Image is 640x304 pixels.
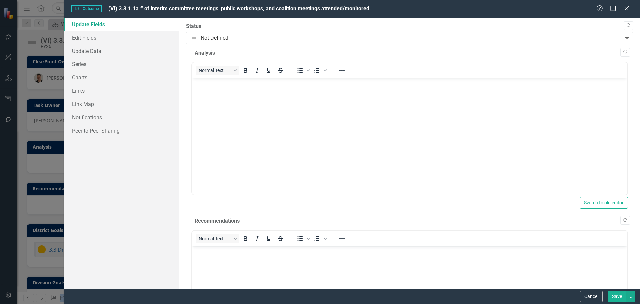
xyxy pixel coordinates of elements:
div: Bullet list [294,66,311,75]
a: Update Fields [64,18,179,31]
div: Numbered list [311,234,328,243]
button: Strikethrough [275,234,286,243]
button: Underline [263,234,274,243]
button: Reveal or hide additional toolbar items [336,66,348,75]
a: Series [64,57,179,71]
legend: Analysis [191,49,218,57]
span: Normal Text [199,68,231,73]
a: Link Map [64,97,179,111]
button: Bold [240,66,251,75]
span: (VI) 3.3.1.1a # of interim committee meetings, public workshops, and coalition meetings attended/... [108,5,371,12]
a: Update Data [64,44,179,58]
a: Charts [64,71,179,84]
button: Block Normal Text [196,66,239,75]
button: Italic [251,234,263,243]
a: Peer-to-Peer Sharing [64,124,179,137]
legend: Recommendations [191,217,243,225]
button: Italic [251,66,263,75]
iframe: Rich Text Area [192,78,627,195]
div: Numbered list [311,66,328,75]
button: Strikethrough [275,66,286,75]
button: Switch to old editor [580,197,628,209]
a: Edit Fields [64,31,179,44]
a: Notifications [64,111,179,124]
label: Status [186,23,633,30]
button: Bold [240,234,251,243]
a: Links [64,84,179,97]
button: Block Normal Text [196,234,239,243]
button: Underline [263,66,274,75]
button: Save [608,291,626,302]
button: Reveal or hide additional toolbar items [336,234,348,243]
button: Cancel [580,291,603,302]
span: Normal Text [199,236,231,241]
div: Bullet list [294,234,311,243]
span: Outcome [71,5,102,12]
